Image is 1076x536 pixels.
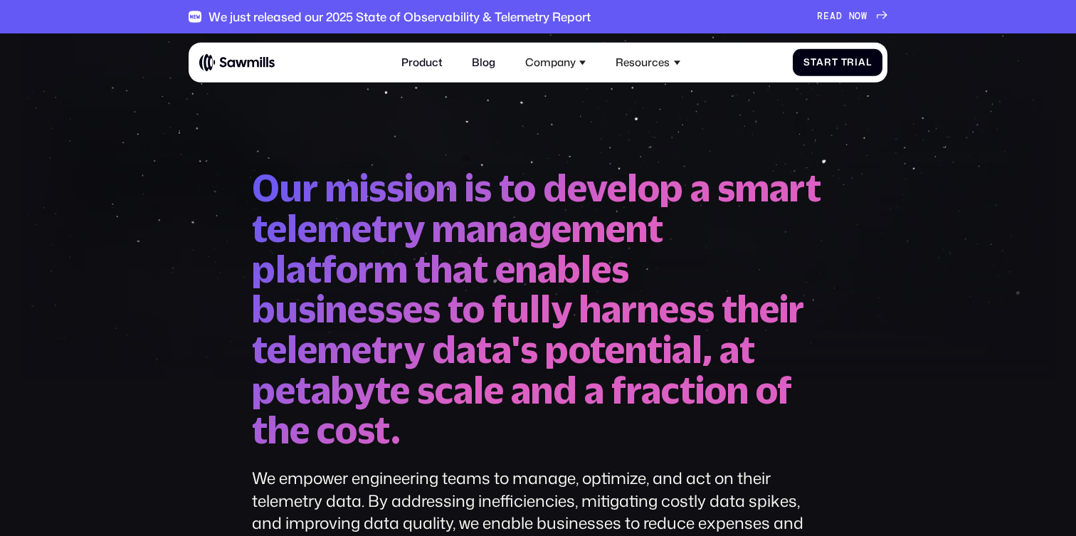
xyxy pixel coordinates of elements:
a: Blog [464,48,504,78]
a: Product [393,48,450,78]
a: READ NOW [817,11,887,22]
div: Resources [616,56,670,69]
div: Start Trial [803,57,871,68]
div: READ NOW [817,11,867,22]
div: We just released our 2025 State of Observability & Telemetry Report [209,9,591,23]
a: Start Trial [793,49,882,77]
h1: Our mission is to develop a smart telemetry management platform that enables businesses to fully ... [252,168,823,451]
div: Company [525,56,576,69]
